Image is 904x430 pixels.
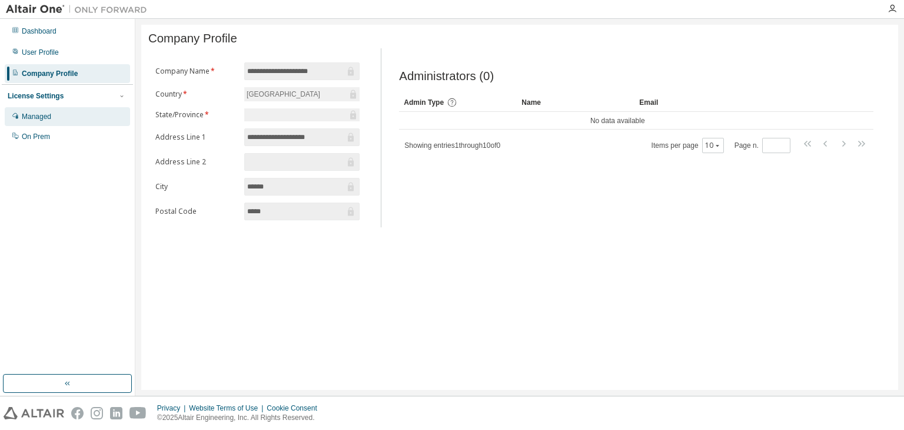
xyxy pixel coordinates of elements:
[8,91,64,101] div: License Settings
[705,141,721,150] button: 10
[22,69,78,78] div: Company Profile
[155,67,237,76] label: Company Name
[110,407,122,419] img: linkedin.svg
[148,32,237,45] span: Company Profile
[22,112,51,121] div: Managed
[245,88,322,101] div: [GEOGRAPHIC_DATA]
[71,407,84,419] img: facebook.svg
[652,138,724,153] span: Items per page
[22,132,50,141] div: On Prem
[155,133,237,142] label: Address Line 1
[267,403,324,413] div: Cookie Consent
[155,90,237,99] label: Country
[22,27,56,36] div: Dashboard
[521,93,630,112] div: Name
[91,407,103,419] img: instagram.svg
[155,207,237,216] label: Postal Code
[155,182,237,191] label: City
[189,403,267,413] div: Website Terms of Use
[734,138,790,153] span: Page n.
[244,87,360,101] div: [GEOGRAPHIC_DATA]
[399,70,494,83] span: Administrators (0)
[22,48,59,57] div: User Profile
[6,4,153,15] img: Altair One
[155,157,237,167] label: Address Line 2
[155,110,237,120] label: State/Province
[4,407,64,419] img: altair_logo.svg
[404,141,500,150] span: Showing entries 1 through 10 of 0
[404,98,444,107] span: Admin Type
[639,93,747,112] div: Email
[399,112,836,130] td: No data available
[129,407,147,419] img: youtube.svg
[157,403,189,413] div: Privacy
[157,413,324,423] p: © 2025 Altair Engineering, Inc. All Rights Reserved.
